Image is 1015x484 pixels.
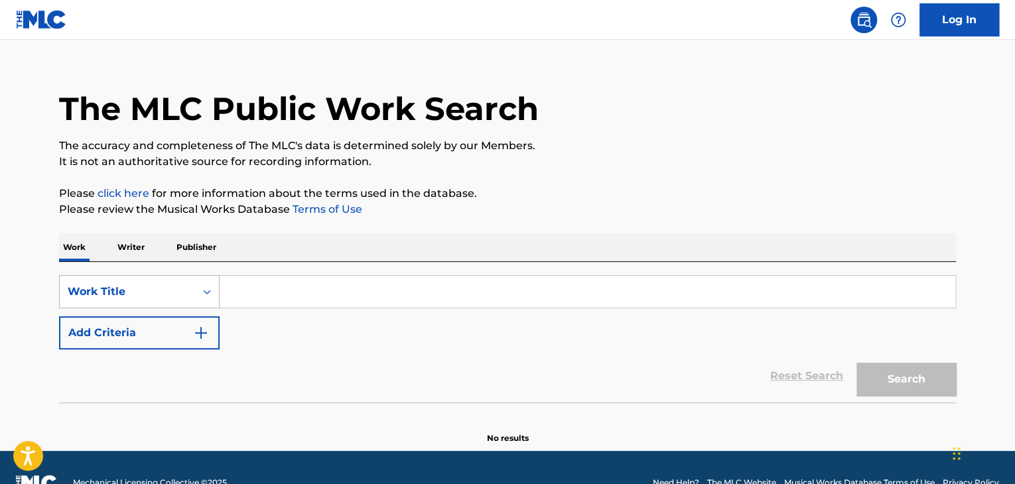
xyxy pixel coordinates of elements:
[59,89,539,129] h1: The MLC Public Work Search
[59,138,956,154] p: The accuracy and completeness of The MLC's data is determined solely by our Members.
[890,12,906,28] img: help
[98,187,149,200] a: click here
[850,7,877,33] a: Public Search
[172,233,220,261] p: Publisher
[953,434,961,473] div: Drag
[487,416,529,444] p: No results
[290,203,362,215] a: Terms of Use
[59,233,90,261] p: Work
[59,154,956,170] p: It is not an authoritative source for recording information.
[59,275,956,402] form: Search Form
[59,316,220,349] button: Add Criteria
[68,284,187,300] div: Work Title
[919,3,999,36] a: Log In
[59,202,956,217] p: Please review the Musical Works Database
[949,420,1015,484] iframe: Chat Widget
[113,233,149,261] p: Writer
[16,10,67,29] img: MLC Logo
[193,325,209,341] img: 9d2ae6d4665cec9f34b9.svg
[856,12,872,28] img: search
[59,186,956,202] p: Please for more information about the terms used in the database.
[885,7,912,33] div: Help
